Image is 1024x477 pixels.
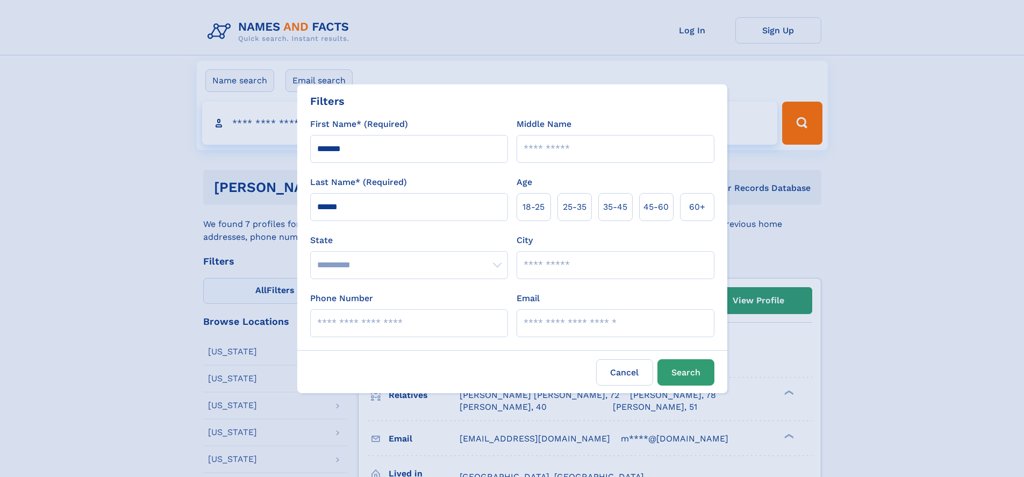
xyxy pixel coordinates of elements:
label: Phone Number [310,292,373,305]
label: City [517,234,533,247]
span: 18‑25 [522,201,545,213]
label: Email [517,292,540,305]
button: Search [657,359,714,386]
label: State [310,234,508,247]
label: Age [517,176,532,189]
span: 25‑35 [563,201,586,213]
div: Filters [310,93,345,109]
span: 60+ [689,201,705,213]
label: First Name* (Required) [310,118,408,131]
label: Middle Name [517,118,571,131]
span: 35‑45 [603,201,627,213]
label: Last Name* (Required) [310,176,407,189]
span: 45‑60 [643,201,669,213]
label: Cancel [596,359,653,386]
